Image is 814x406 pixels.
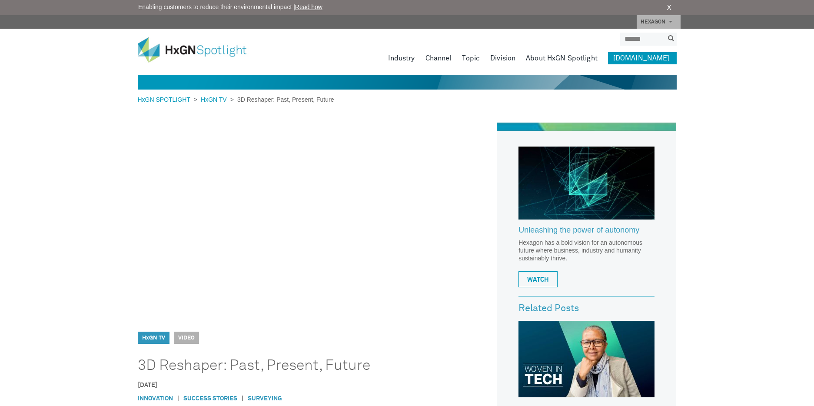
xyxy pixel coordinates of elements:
[295,3,322,10] a: Read how
[138,396,173,402] a: Innovation
[388,52,415,64] a: Industry
[138,96,194,103] a: HxGN SPOTLIGHT
[518,303,655,314] h3: Related Posts
[234,96,334,103] span: 3D Reshaper: Past, Present, Future
[138,95,334,104] div: > >
[608,52,677,64] a: [DOMAIN_NAME]
[518,239,655,262] p: Hexagon has a bold vision for an autonomous future where business, industry and humanity sustaina...
[237,394,248,403] span: |
[183,396,237,402] a: Success Stories
[138,357,468,374] h1: 3D Reshaper: Past, Present, Future
[173,394,183,403] span: |
[518,146,655,220] img: Hexagon_CorpVideo_Pod_RR_2.jpg
[138,382,157,388] time: [DATE]
[462,52,480,64] a: Topic
[197,96,230,103] a: HxGN TV
[518,226,655,239] a: Unleashing the power of autonomy
[142,335,165,341] a: HxGN TV
[174,332,199,344] span: Video
[518,271,558,287] a: WATCH
[518,321,655,397] img: Women in tech: Surveying South Africa with Tumeka Bikitsha
[425,52,452,64] a: Channel
[138,123,493,323] iframe: YouTube video player
[637,15,681,29] a: HEXAGON
[526,52,598,64] a: About HxGN Spotlight
[667,3,671,13] a: X
[490,52,515,64] a: Division
[138,37,259,63] img: HxGN Spotlight
[138,3,322,12] span: Enabling customers to reduce their environmental impact |
[248,396,282,402] a: Surveying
